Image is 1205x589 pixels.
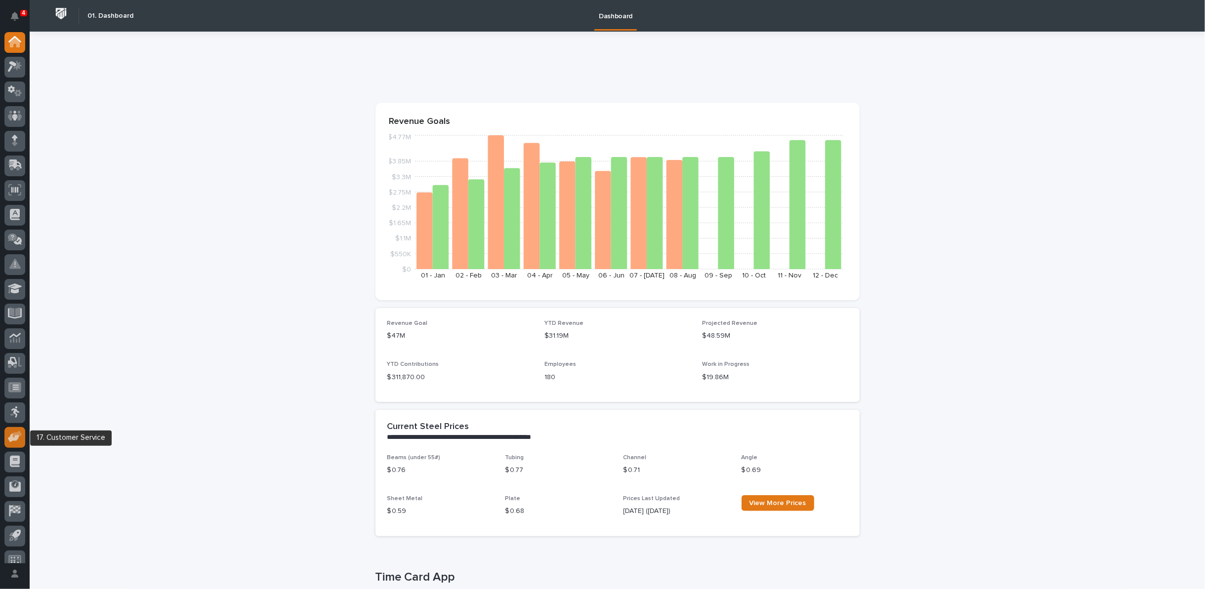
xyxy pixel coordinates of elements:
[392,174,411,181] tspan: $3.3M
[387,506,494,516] p: $ 0.59
[52,4,70,23] img: Workspace Logo
[375,570,856,585] p: Time Card App
[702,320,757,326] span: Projected Revenue
[544,361,576,367] span: Employees
[491,272,517,279] text: 03 - Mar
[505,506,612,516] p: $ 0.68
[629,272,665,279] text: 07 - [DATE]
[702,331,848,341] p: $48.59M
[742,455,758,461] span: Angle
[742,495,814,511] a: View More Prices
[669,272,696,279] text: 08 - Aug
[389,220,411,227] tspan: $1.65M
[87,12,133,20] h2: 01. Dashboard
[390,251,411,258] tspan: $550K
[742,465,848,475] p: $ 0.69
[456,272,482,279] text: 02 - Feb
[623,496,680,502] span: Prices Last Updated
[402,266,411,273] tspan: $0
[387,320,428,326] span: Revenue Goal
[505,465,612,475] p: $ 0.77
[813,272,838,279] text: 12 - Dec
[623,506,730,516] p: [DATE] ([DATE])
[544,331,690,341] p: $31.19M
[387,496,423,502] span: Sheet Metal
[12,12,25,28] div: Notifications4
[387,361,439,367] span: YTD Contributions
[749,500,806,507] span: View More Prices
[387,465,494,475] p: $ 0.76
[4,6,25,27] button: Notifications
[387,331,533,341] p: $47M
[598,272,624,279] text: 06 - Jun
[527,272,553,279] text: 04 - Apr
[387,422,469,432] h2: Current Steel Prices
[387,455,441,461] span: Beams (under 55#)
[505,455,524,461] span: Tubing
[392,204,411,211] tspan: $2.2M
[544,372,690,383] p: 180
[702,361,749,367] span: Work in Progress
[544,320,583,326] span: YTD Revenue
[22,9,25,16] p: 4
[505,496,521,502] span: Plate
[395,236,411,242] tspan: $1.1M
[742,272,766,279] text: 10 - Oct
[388,189,411,196] tspan: $2.75M
[778,272,801,279] text: 11 - Nov
[388,158,411,165] tspan: $3.85M
[702,372,848,383] p: $19.86M
[562,272,589,279] text: 05 - May
[420,272,445,279] text: 01 - Jan
[623,465,730,475] p: $ 0.71
[388,134,411,141] tspan: $4.77M
[387,372,533,383] p: $ 311,870.00
[705,272,732,279] text: 09 - Sep
[623,455,647,461] span: Channel
[389,117,846,127] p: Revenue Goals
